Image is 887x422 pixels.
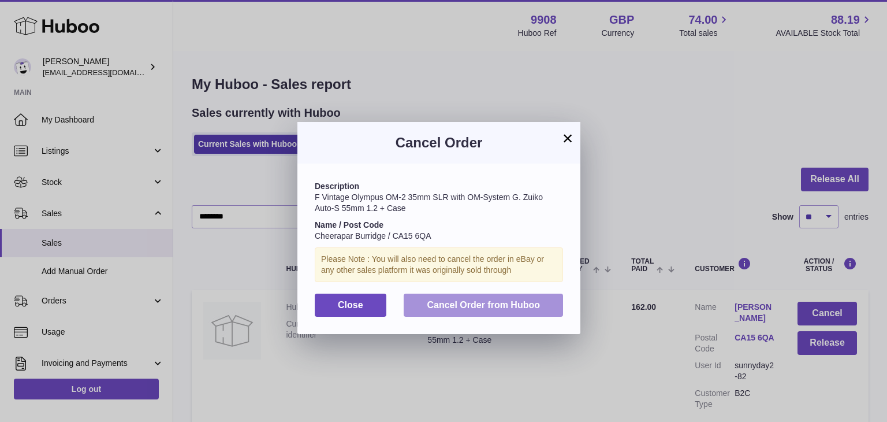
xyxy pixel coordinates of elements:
[315,294,386,317] button: Close
[315,134,563,152] h3: Cancel Order
[315,247,563,282] div: Please Note : You will also need to cancel the order in eBay or any other sales platform it was o...
[315,182,359,191] strong: Description
[315,193,543,213] span: F Vintage Olympus OM-2 35mm SLR with OM-System G. Zuiko Auto-S 55mm 1.2 + Case
[315,231,431,240] span: Cheerapar Burridge / CA15 6QA
[427,300,540,310] span: Cancel Order from Huboo
[315,220,383,229] strong: Name / Post Code
[561,131,575,145] button: ×
[338,300,363,310] span: Close
[404,294,563,317] button: Cancel Order from Huboo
